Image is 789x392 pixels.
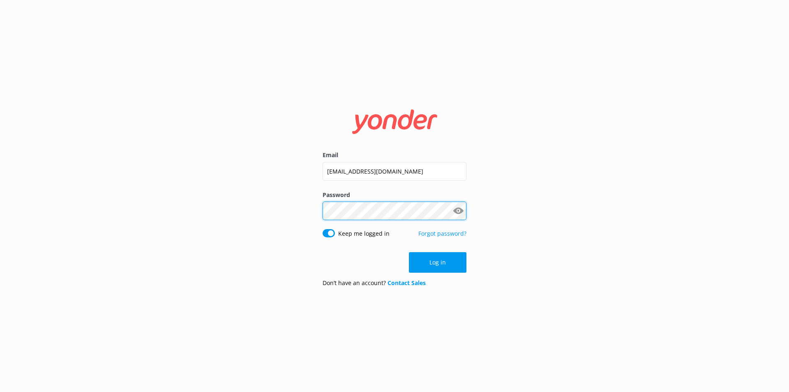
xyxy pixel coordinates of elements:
[338,229,390,238] label: Keep me logged in
[409,252,466,273] button: Log in
[323,162,466,181] input: user@emailaddress.com
[323,151,466,160] label: Email
[388,279,426,287] a: Contact Sales
[418,230,466,237] a: Forgot password?
[323,278,426,288] p: Don’t have an account?
[323,190,466,199] label: Password
[450,203,466,219] button: Show password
